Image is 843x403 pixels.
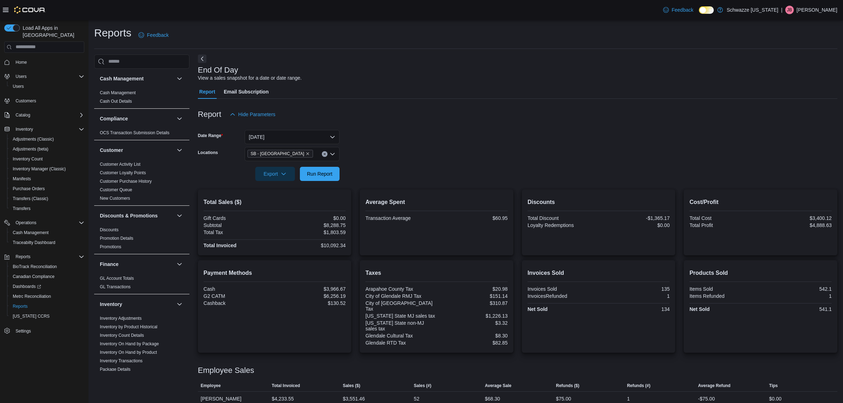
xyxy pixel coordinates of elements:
a: Traceabilty Dashboard [10,238,58,247]
span: Total Invoiced [272,383,300,388]
button: Traceabilty Dashboard [7,238,87,248]
div: City of Glendale RMJ Tax [365,293,435,299]
a: BioTrack Reconciliation [10,262,60,271]
h3: Discounts & Promotions [100,212,158,219]
div: $82.85 [438,340,508,346]
h2: Taxes [365,269,508,277]
a: New Customers [100,196,130,201]
button: Finance [175,260,184,268]
span: Transfers (Classic) [13,196,48,201]
a: [US_STATE] CCRS [10,312,52,320]
span: Cash Out Details [100,98,132,104]
button: Compliance [100,115,174,122]
div: Gift Cards [204,215,273,221]
a: GL Transactions [100,284,131,289]
button: Operations [13,218,39,227]
div: Customer [94,160,189,205]
div: Transaction Average [365,215,435,221]
span: Adjustments (Classic) [13,136,54,142]
a: Promotion Details [100,236,133,241]
span: Users [13,72,84,81]
div: [US_STATE] State MJ sales tax [365,313,435,319]
h2: Cost/Profit [689,198,832,206]
span: Customer Purchase History [100,178,152,184]
a: Inventory by Product Historical [100,324,158,329]
span: Customers [13,96,84,105]
a: Adjustments (Classic) [10,135,57,143]
button: Customer [100,147,174,154]
div: [US_STATE] State non-MJ sales tax [365,320,435,331]
button: Inventory [175,300,184,308]
button: Inventory [1,124,87,134]
span: New Customers [100,195,130,201]
a: Package Details [100,367,131,372]
div: 135 [600,286,670,292]
div: G2 CATM [204,293,273,299]
p: Schwazze [US_STATE] [727,6,778,14]
h3: Compliance [100,115,128,122]
span: Employee [201,383,221,388]
div: -$1,365.17 [600,215,670,221]
button: Catalog [1,110,87,120]
h2: Discounts [528,198,670,206]
span: Average Refund [698,383,731,388]
span: Email Subscription [224,85,269,99]
h3: Inventory [100,301,122,308]
span: Traceabilty Dashboard [13,240,55,245]
h3: Employee Sales [198,366,254,375]
div: $1,803.59 [276,229,346,235]
div: Invoices Sold [528,286,597,292]
button: Clear input [322,151,327,157]
div: 541.1 [762,306,832,312]
div: $75.00 [556,395,571,403]
div: $3,400.12 [762,215,832,221]
span: Adjustments (beta) [13,146,49,152]
h3: End Of Day [198,66,238,74]
button: Run Report [300,167,340,181]
span: Metrc Reconciliation [13,294,51,299]
a: Discounts [100,227,119,232]
div: $0.00 [276,215,346,221]
span: SB - Glendale [247,150,313,158]
div: Glendale RTD Tax [365,340,435,346]
button: Cash Management [175,74,184,83]
span: Users [16,74,27,79]
button: Customer [175,146,184,154]
a: GL Account Totals [100,276,134,281]
button: Adjustments (Classic) [7,134,87,144]
span: Load All Apps in [GEOGRAPHIC_DATA] [20,24,84,39]
span: Sales (#) [414,383,431,388]
div: Jake Burgess [785,6,794,14]
div: $8,288.75 [276,222,346,228]
div: Items Refunded [689,293,759,299]
div: $0.00 [600,222,670,228]
span: Canadian Compliance [10,272,84,281]
img: Cova [14,6,46,13]
label: Date Range [198,133,223,138]
span: Inventory Count [10,155,84,163]
div: Cashback [204,300,273,306]
button: Users [1,72,87,81]
div: $10,092.34 [276,243,346,248]
a: Inventory On Hand by Package [100,341,159,346]
div: Glendale Cultural Tax [365,333,435,339]
span: Inventory [16,126,33,132]
div: View a sales snapshot for a date or date range. [198,74,302,82]
span: Washington CCRS [10,312,84,320]
div: Total Tax [204,229,273,235]
a: Inventory Transactions [100,358,143,363]
span: Manifests [10,175,84,183]
span: Catalog [16,112,30,118]
span: Feedback [147,32,169,39]
input: Dark Mode [699,6,714,14]
span: Cash Management [10,228,84,237]
span: Adjustments (beta) [10,145,84,153]
button: Transfers (Classic) [7,194,87,204]
h3: Finance [100,261,119,268]
span: Reports [13,303,28,309]
button: Reports [7,301,87,311]
a: Adjustments (beta) [10,145,51,153]
div: $6,256.19 [276,293,346,299]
